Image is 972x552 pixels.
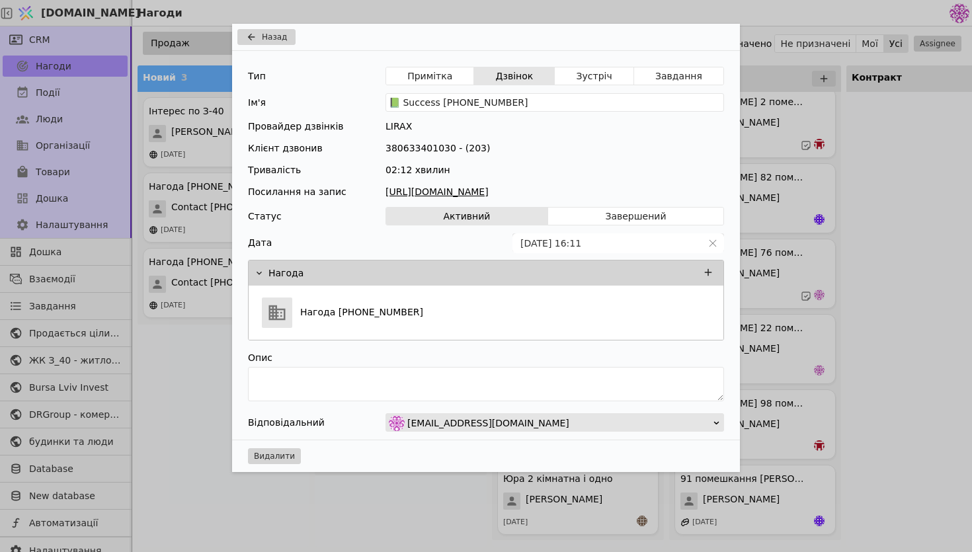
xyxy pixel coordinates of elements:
[232,24,740,472] div: Add Opportunity
[248,120,344,134] div: Провайдер дзвінків
[513,234,702,253] input: dd.MM.yyyy HH:mm
[386,207,548,225] button: Активний
[248,448,301,464] button: Видалити
[385,120,724,134] div: LIRAX
[248,67,266,85] div: Тип
[300,305,423,319] p: Нагода [PHONE_NUMBER]
[385,163,724,177] div: 02:12 хвилин
[386,67,474,85] button: Примітка
[268,266,304,280] p: Нагода
[548,207,723,225] button: Завершений
[708,239,717,248] button: Clear
[248,185,346,199] div: Посилання на запис
[248,348,724,367] div: Опис
[248,236,272,250] label: Дата
[385,141,724,155] div: 380633401030 - (203)
[385,185,724,199] a: [URL][DOMAIN_NAME]
[262,31,287,43] span: Назад
[248,141,323,155] div: Клієнт дзвонив
[248,93,266,112] div: Ім'я
[248,207,282,225] div: Статус
[474,67,555,85] button: Дзвінок
[555,67,633,85] button: Зустріч
[708,239,717,248] svg: close
[248,413,325,432] div: Відповідальний
[407,414,569,432] span: [EMAIL_ADDRESS][DOMAIN_NAME]
[634,67,723,85] button: Завдання
[248,163,301,177] div: Тривалість
[389,415,405,431] img: de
